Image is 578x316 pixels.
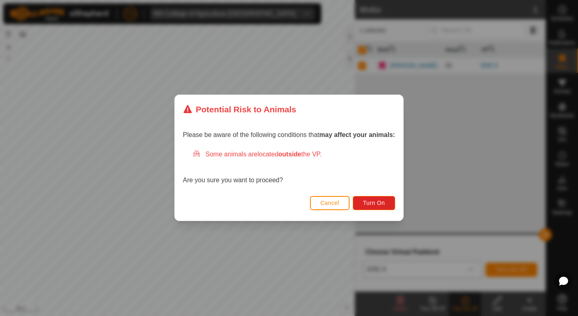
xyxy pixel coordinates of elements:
[279,151,302,158] strong: outside
[183,132,395,139] span: Please be aware of the following conditions that
[310,196,350,210] button: Cancel
[183,103,296,116] div: Potential Risk to Animals
[319,132,395,139] strong: may affect your animals:
[363,200,385,206] span: Turn On
[258,151,322,158] span: located the VP.
[320,200,339,206] span: Cancel
[183,150,395,185] div: Are you sure you want to proceed?
[353,196,395,210] button: Turn On
[193,150,395,160] div: Some animals are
